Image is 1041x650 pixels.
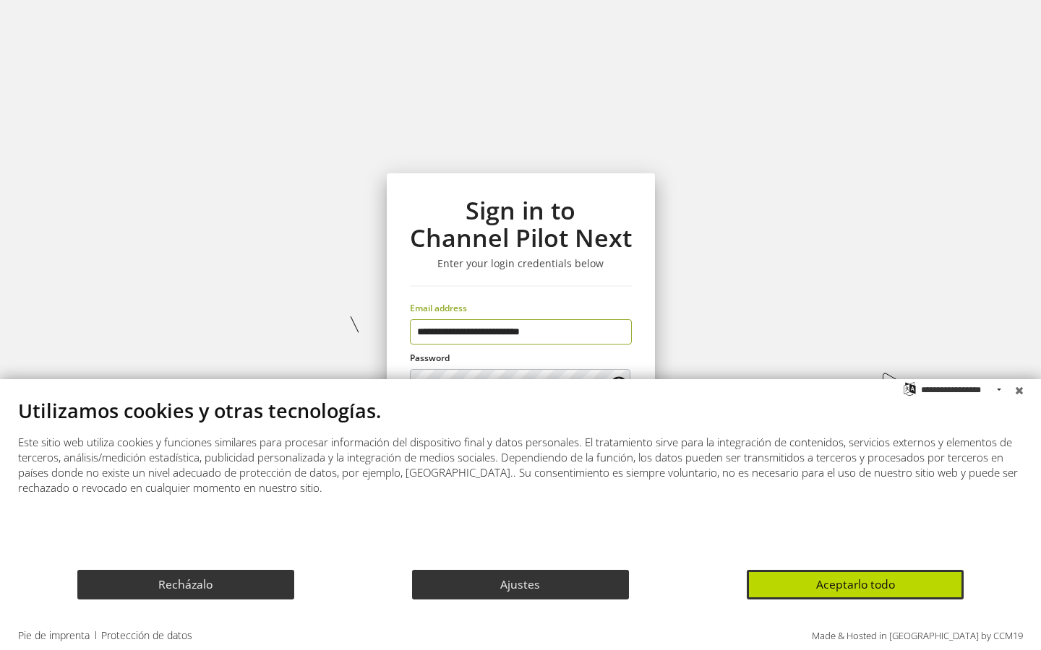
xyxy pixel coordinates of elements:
button: Aceptarlo todo [747,570,964,599]
div: Utilizamos cookies y otras tecnologías. [18,401,1023,420]
span: Password [410,352,450,364]
a: Protección de datos [101,628,192,643]
label: Seleccionar idioma [902,381,917,395]
span: Email address [410,302,467,314]
button: Cerrar [1008,379,1030,401]
button: Ajustes [412,570,629,599]
button: Recházalo [77,570,294,599]
div: Este sitio web utiliza cookies y funciones similares para procesar información del dispositivo fi... [18,435,1023,495]
h1: Sign in to Channel Pilot Next [410,196,632,252]
h3: Enter your login credentials below [410,257,632,270]
a: Pie de imprenta [18,628,90,643]
select: Seleccionar idioma [921,379,1008,400]
a: Made & Hosted in [GEOGRAPHIC_DATA] by CCM19 [812,629,1023,642]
